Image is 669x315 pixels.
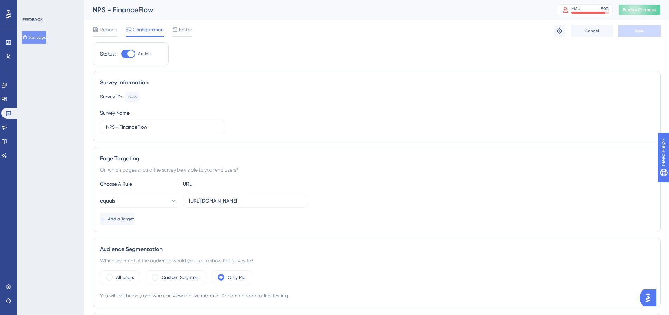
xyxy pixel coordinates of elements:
[100,256,653,265] div: Which segment of the audience would you like to show this survey to?
[640,287,661,308] iframe: UserGuiding AI Assistant Launcher
[17,2,44,10] span: Need Help?
[93,5,539,15] div: NPS - FinanceFlow
[618,4,661,15] button: Publish Changes
[623,7,656,13] span: Publish Changes
[100,213,134,225] button: Add a Target
[571,25,613,37] button: Cancel
[100,291,653,300] div: You will be the only one who can view the live material. Recommended for live testing.
[100,166,653,174] div: On which pages should the survey be visible to your end users?
[133,25,164,34] span: Configuration
[601,6,609,12] div: 90 %
[635,28,644,34] span: Save
[100,50,116,58] div: Status:
[22,17,43,22] div: FEEDBACK
[183,180,260,188] div: URL
[138,51,151,57] span: Active
[100,180,177,188] div: Choose A Rule
[128,94,137,100] div: 6466
[106,123,219,131] input: Type your Survey name
[100,25,117,34] span: Reports
[108,216,134,222] span: Add a Target
[189,197,302,205] input: yourwebsite.com/path
[116,273,134,282] label: All Users
[100,154,653,163] div: Page Targeting
[228,273,245,282] label: Only Me
[162,273,200,282] label: Custom Segment
[585,28,599,34] span: Cancel
[618,25,661,37] button: Save
[100,245,653,253] div: Audience Segmentation
[22,31,46,44] button: Surveys
[100,78,653,87] div: Survey Information
[100,109,130,117] div: Survey Name
[100,197,115,205] span: equals
[100,92,122,102] div: Survey ID:
[179,25,192,34] span: Editor
[100,194,177,208] button: equals
[571,6,581,12] div: MAU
